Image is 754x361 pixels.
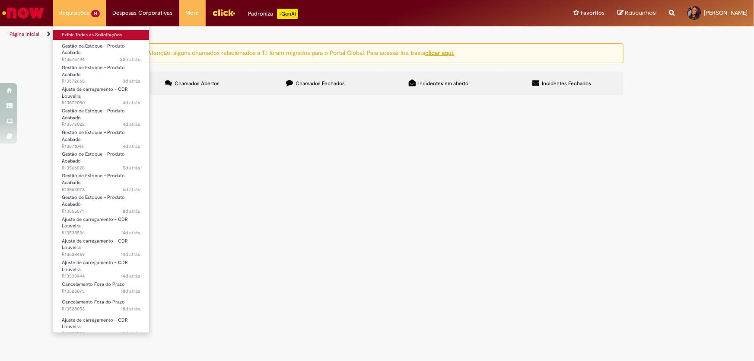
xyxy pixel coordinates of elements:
[121,330,140,337] span: 19d atrás
[62,259,128,273] span: Ajuste de carregamento - CDR Louveira
[277,9,298,19] p: +GenAi
[123,165,140,171] span: 5d atrás
[53,193,149,211] a: Aberto R13555871 : Gestão de Estoque – Produto Acabado
[121,288,140,294] span: 18d atrás
[62,86,128,99] span: Ajuste de carregamento - CDR Louveira
[1,4,45,22] img: ServiceNow
[248,9,298,19] div: Padroniza
[212,6,235,19] img: click_logo_yellow_360x200.png
[121,306,140,312] time: 12/09/2025 14:50:00
[62,216,128,230] span: Ajuste de carregamento - CDR Louveira
[62,194,125,208] span: Gestão de Estoque – Produto Acabado
[123,208,140,214] time: 22/09/2025 15:24:01
[121,273,140,279] time: 16/09/2025 09:47:05
[121,230,140,236] span: 14d atrás
[53,128,149,147] a: Aberto R13571046 : Gestão de Estoque – Produto Acabado
[123,99,140,106] time: 26/09/2025 17:40:32
[426,49,455,57] a: clicar aqui.
[123,78,140,84] time: 27/09/2025 09:05:00
[123,186,140,193] time: 24/09/2025 13:51:57
[62,56,140,63] span: R13575794
[123,186,140,193] span: 6d atrás
[53,42,149,60] a: Aberto R13575794 : Gestão de Estoque – Produto Acabado
[62,121,140,128] span: R13572022
[53,215,149,233] a: Aberto R13538596 : Ajuste de carregamento - CDR Louveira
[121,330,140,337] time: 11/09/2025 14:29:20
[123,78,140,84] span: 3d atrás
[59,9,89,17] span: Requisições
[704,9,748,16] span: [PERSON_NAME]
[91,10,100,17] span: 14
[62,173,125,186] span: Gestão de Estoque – Produto Acabado
[62,129,125,143] span: Gestão de Estoque – Produto Acabado
[148,49,455,57] ng-bind-html: Atenção: alguns chamados relacionados a T.I foram migrados para o Portal Global. Para acessá-los,...
[121,230,140,236] time: 16/09/2025 10:12:21
[121,251,140,258] time: 16/09/2025 09:52:05
[121,288,140,294] time: 12/09/2025 14:53:05
[53,30,149,40] a: Exibir Todas as Solicitações
[121,251,140,258] span: 14d atrás
[62,186,140,193] span: R13563078
[62,108,125,121] span: Gestão de Estoque – Produto Acabado
[62,299,125,305] span: Cancelamento Fora do Prazo
[62,238,128,251] span: Ajuste de carregamento - CDR Louveira
[62,208,140,215] span: R13555871
[62,330,140,337] span: R13522799
[62,306,140,313] span: R13528053
[121,273,140,279] span: 14d atrás
[113,9,173,17] span: Despesas Corporativas
[418,80,468,87] span: Incidentes em aberto
[123,208,140,214] span: 8d atrás
[123,143,140,150] span: 4d atrás
[53,150,149,168] a: Aberto R13566828 : Gestão de Estoque – Produto Acabado
[53,280,149,296] a: Aberto R13528075 : Cancelamento Fora do Prazo
[123,121,140,128] span: 4d atrás
[123,121,140,128] time: 26/09/2025 17:27:41
[121,56,140,63] span: 22h atrás
[53,85,149,103] a: Aberto R13572080 : Ajuste de carregamento - CDR Louveira
[62,143,140,150] span: R13571046
[53,258,149,277] a: Aberto R13538444 : Ajuste de carregamento - CDR Louveira
[62,230,140,236] span: R13538596
[121,56,140,63] time: 29/09/2025 10:38:57
[53,236,149,255] a: Aberto R13538469 : Ajuste de carregamento - CDR Louveira
[53,297,149,313] a: Aberto R13528053 : Cancelamento Fora do Prazo
[6,26,496,42] ul: Trilhas de página
[62,317,128,330] span: Ajuste de carregamento - CDR Louveira
[62,288,140,295] span: R13528075
[123,143,140,150] time: 26/09/2025 15:05:00
[542,80,591,87] span: Incidentes Fechados
[625,9,656,17] span: Rascunhos
[186,9,199,17] span: More
[296,80,345,87] span: Chamados Fechados
[53,106,149,125] a: Aberto R13572022 : Gestão de Estoque – Produto Acabado
[62,151,125,164] span: Gestão de Estoque – Produto Acabado
[62,99,140,106] span: R13572080
[62,165,140,172] span: R13566828
[62,281,125,288] span: Cancelamento Fora do Prazo
[617,9,656,17] a: Rascunhos
[10,31,39,38] a: Página inicial
[53,26,150,333] ul: Requisições
[123,99,140,106] span: 4d atrás
[123,165,140,171] time: 25/09/2025 14:14:19
[53,171,149,190] a: Aberto R13563078 : Gestão de Estoque – Produto Acabado
[62,43,125,56] span: Gestão de Estoque – Produto Acabado
[121,306,140,312] span: 18d atrás
[175,80,220,87] span: Chamados Abertos
[581,9,604,17] span: Favoritos
[62,251,140,258] span: R13538469
[62,64,125,78] span: Gestão de Estoque – Produto Acabado
[53,316,149,334] a: Aberto R13522799 : Ajuste de carregamento - CDR Louveira
[62,78,140,85] span: R13572668
[62,273,140,280] span: R13538444
[53,63,149,82] a: Aberto R13572668 : Gestão de Estoque – Produto Acabado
